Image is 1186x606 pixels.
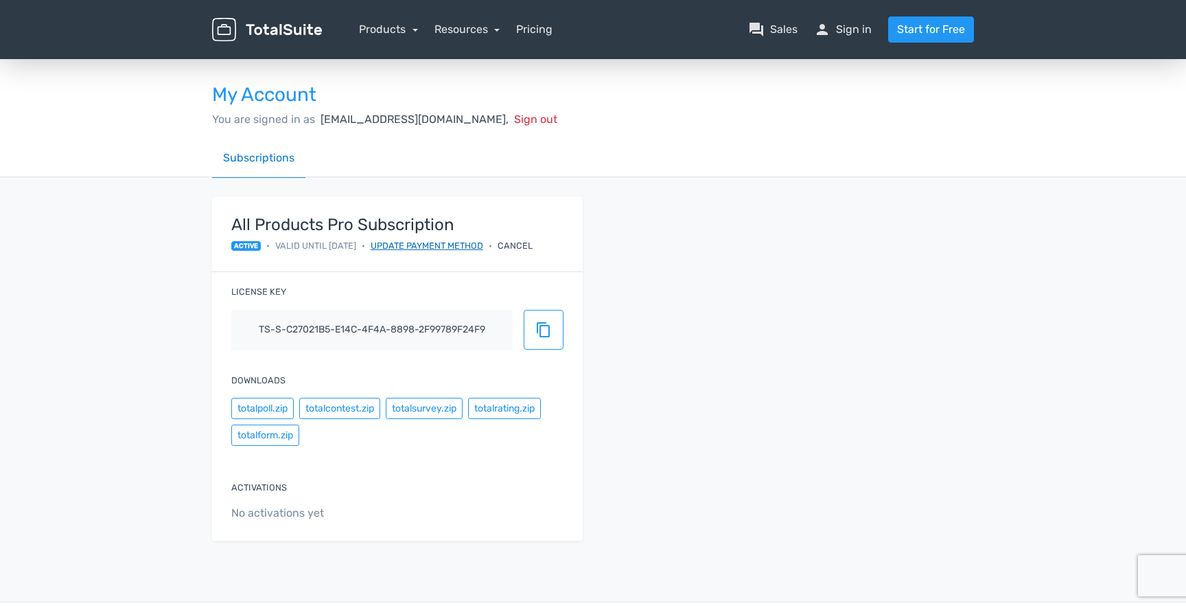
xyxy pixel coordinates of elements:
label: Activations [231,481,287,494]
a: Update payment method [371,239,483,252]
span: • [489,239,492,252]
label: Downloads [231,374,286,387]
img: TotalSuite for WordPress [212,18,322,42]
span: active [231,241,261,251]
a: Start for Free [888,16,974,43]
span: Valid until [DATE] [275,239,356,252]
button: totalsurvey.zip [386,398,463,419]
span: content_copy [535,322,552,338]
button: totalcontest.zip [299,398,380,419]
button: totalform.zip [231,425,299,446]
button: totalrating.zip [468,398,541,419]
a: Subscriptions [212,139,305,178]
span: You are signed in as [212,113,315,126]
button: content_copy [524,310,563,350]
label: License key [231,285,286,298]
a: question_answerSales [748,21,798,38]
span: • [362,239,365,252]
a: Pricing [516,21,553,38]
strong: All Products Pro Subscription [231,216,533,234]
h3: My Account [212,85,974,106]
span: person [814,21,830,38]
span: No activations yet [231,505,563,521]
span: Sign out [514,113,557,126]
span: question_answer [748,21,765,38]
a: Resources [434,23,500,36]
button: totalpoll.zip [231,398,294,419]
div: Cancel [498,239,533,252]
a: Products [359,23,418,36]
span: • [266,239,270,252]
a: personSign in [814,21,872,38]
span: [EMAIL_ADDRESS][DOMAIN_NAME], [321,113,509,126]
